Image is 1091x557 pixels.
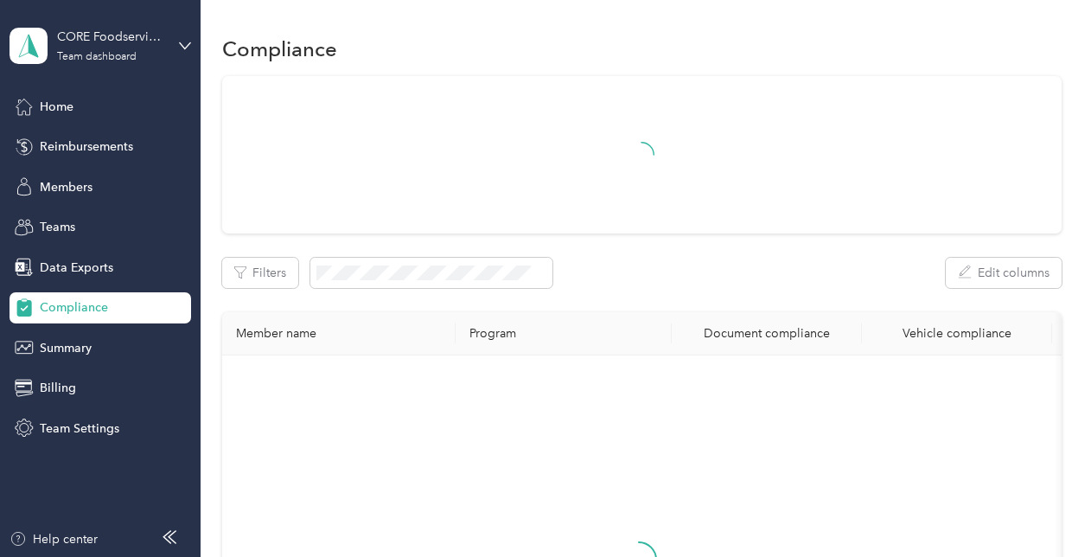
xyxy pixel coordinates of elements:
[946,258,1062,288] button: Edit columns
[40,259,113,277] span: Data Exports
[57,28,165,46] div: CORE Foodservice (Main)
[10,530,98,548] button: Help center
[222,312,456,355] th: Member name
[686,326,848,341] div: Document compliance
[40,339,92,357] span: Summary
[40,379,76,397] span: Billing
[40,419,119,438] span: Team Settings
[40,298,108,317] span: Compliance
[456,312,672,355] th: Program
[876,326,1038,341] div: Vehicle compliance
[222,40,337,58] h1: Compliance
[57,52,137,62] div: Team dashboard
[222,258,298,288] button: Filters
[994,460,1091,557] iframe: Everlance-gr Chat Button Frame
